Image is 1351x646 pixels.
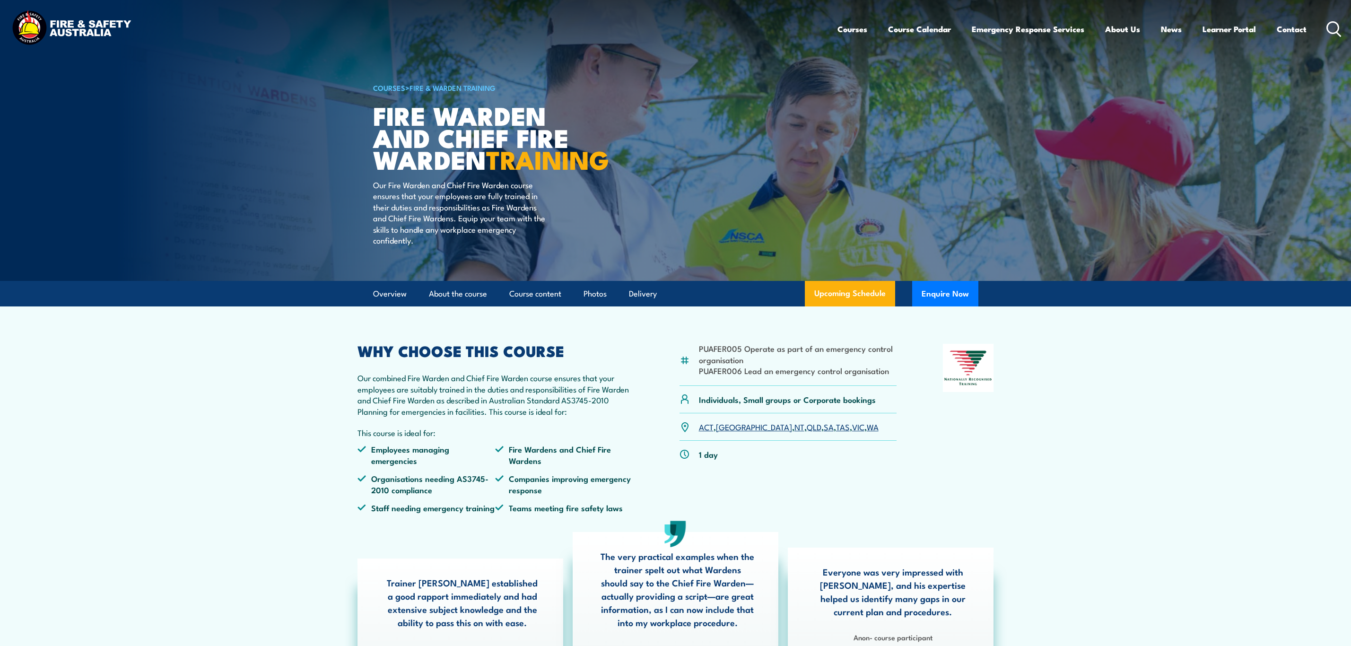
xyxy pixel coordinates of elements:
p: 1 day [699,449,718,460]
a: COURSES [373,82,405,93]
p: , , , , , , , [699,421,879,432]
p: Our combined Fire Warden and Chief Fire Warden course ensures that your employees are suitably tr... [357,372,634,417]
p: The very practical examples when the trainer spelt out what Wardens should say to the Chief Fire ... [601,550,755,629]
strong: TRAINING [486,139,609,178]
h6: > [373,82,607,93]
a: ACT [699,421,714,432]
a: TAS [836,421,850,432]
a: Course Calendar [888,17,951,42]
button: Enquire Now [912,281,978,306]
a: About Us [1105,17,1140,42]
a: News [1161,17,1182,42]
li: Fire Wardens and Chief Fire Wardens [495,444,633,466]
p: Individuals, Small groups or Corporate bookings [699,394,876,405]
li: Employees managing emergencies [357,444,496,466]
a: Upcoming Schedule [805,281,895,306]
a: Emergency Response Services [972,17,1084,42]
p: This course is ideal for: [357,427,634,438]
p: Our Fire Warden and Chief Fire Warden course ensures that your employees are fully trained in the... [373,179,546,245]
a: Courses [837,17,867,42]
p: Trainer [PERSON_NAME] established a good rapport immediately and had extensive subject knowledge ... [385,576,540,629]
a: Delivery [629,281,657,306]
a: NT [794,421,804,432]
img: Nationally Recognised Training logo. [943,344,994,392]
a: [GEOGRAPHIC_DATA] [716,421,792,432]
a: VIC [852,421,864,432]
a: Overview [373,281,407,306]
li: PUAFER005 Operate as part of an emergency control organisation [699,343,897,365]
a: Photos [584,281,607,306]
a: SA [824,421,834,432]
h2: WHY CHOOSE THIS COURSE [357,344,634,357]
a: Course content [509,281,561,306]
strong: Anon- course participant [854,632,933,642]
li: Staff needing emergency training [357,502,496,513]
a: About the course [429,281,487,306]
li: Teams meeting fire safety laws [495,502,633,513]
a: Fire & Warden Training [410,82,496,93]
li: PUAFER006 Lead an emergency control organisation [699,365,897,376]
a: Learner Portal [1203,17,1256,42]
a: Contact [1277,17,1307,42]
li: Companies improving emergency response [495,473,633,495]
p: Everyone was very impressed with [PERSON_NAME], and his expertise helped us identify many gaps in... [816,565,970,618]
h1: Fire Warden and Chief Fire Warden [373,104,607,170]
a: QLD [807,421,821,432]
a: WA [867,421,879,432]
li: Organisations needing AS3745-2010 compliance [357,473,496,495]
